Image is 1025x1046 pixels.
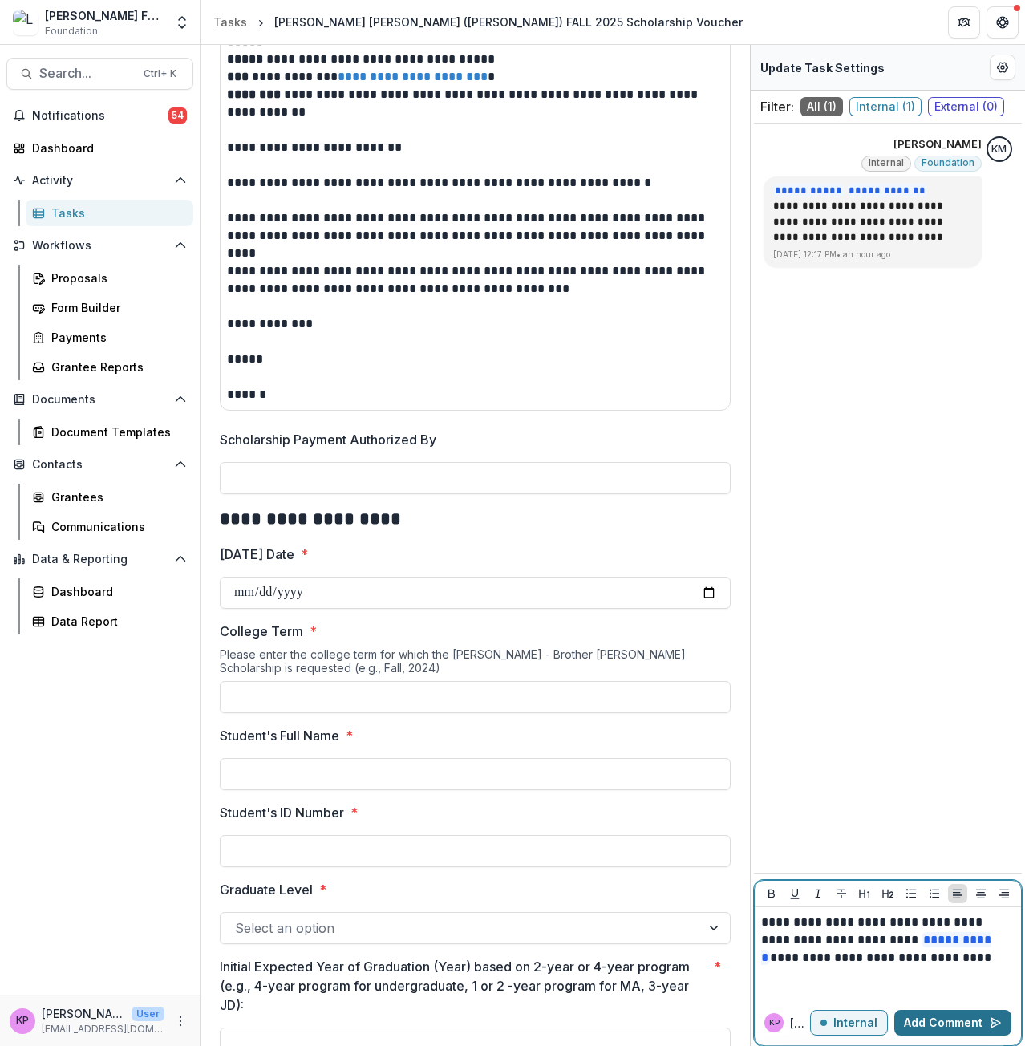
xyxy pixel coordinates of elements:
[220,957,707,1015] p: Initial Expected Year of Graduation (Year) based on 2-year or 4-year program (e.g., 4-year progra...
[901,884,921,903] button: Bullet List
[42,1005,125,1022] p: [PERSON_NAME]
[51,613,180,630] div: Data Report
[132,1007,164,1021] p: User
[26,324,193,351] a: Payments
[808,884,828,903] button: Italicize
[925,884,944,903] button: Ordered List
[893,136,982,152] p: [PERSON_NAME]
[855,884,874,903] button: Heading 1
[207,10,253,34] a: Tasks
[26,484,193,510] a: Grantees
[6,168,193,193] button: Open Activity
[833,1016,877,1030] p: Internal
[168,107,187,124] span: 54
[51,299,180,316] div: Form Builder
[220,545,294,564] p: [DATE] Date
[207,10,749,34] nav: breadcrumb
[32,109,168,123] span: Notifications
[878,884,897,903] button: Heading 2
[51,359,180,375] div: Grantee Reports
[869,157,904,168] span: Internal
[760,97,794,116] p: Filter:
[773,249,972,261] p: [DATE] 12:17 PM • an hour ago
[51,518,180,535] div: Communications
[26,608,193,634] a: Data Report
[42,1022,164,1036] p: [EMAIL_ADDRESS][DOMAIN_NAME]
[274,14,743,30] div: [PERSON_NAME] [PERSON_NAME] ([PERSON_NAME]) FALL 2025 Scholarship Voucher
[785,884,804,903] button: Underline
[171,6,193,39] button: Open entity switcher
[32,458,168,472] span: Contacts
[32,174,168,188] span: Activity
[45,7,164,24] div: [PERSON_NAME] Fund for the Blind
[971,884,991,903] button: Align Center
[800,97,843,116] span: All ( 1 )
[32,140,180,156] div: Dashboard
[6,387,193,412] button: Open Documents
[26,294,193,321] a: Form Builder
[6,546,193,572] button: Open Data & Reporting
[213,14,247,30] div: Tasks
[51,424,180,440] div: Document Templates
[220,803,344,822] p: Student's ID Number
[26,265,193,291] a: Proposals
[51,205,180,221] div: Tasks
[6,103,193,128] button: Notifications54
[26,354,193,380] a: Grantee Reports
[6,135,193,161] a: Dashboard
[790,1015,810,1032] p: [PERSON_NAME] P
[810,1010,888,1036] button: Internal
[762,884,781,903] button: Bold
[16,1016,29,1026] div: Khanh Phan
[26,419,193,445] a: Document Templates
[6,452,193,477] button: Open Contacts
[32,239,168,253] span: Workflows
[769,1019,780,1027] div: Khanh Phan
[39,66,134,81] span: Search...
[26,200,193,226] a: Tasks
[51,583,180,600] div: Dashboard
[995,884,1014,903] button: Align Right
[6,58,193,90] button: Search...
[894,1010,1011,1036] button: Add Comment
[220,430,436,449] p: Scholarship Payment Authorized By
[26,578,193,605] a: Dashboard
[922,157,974,168] span: Foundation
[990,55,1015,80] button: Edit Form Settings
[140,65,180,83] div: Ctrl + K
[45,24,98,39] span: Foundation
[220,622,303,641] p: College Term
[13,10,38,35] img: Lavelle Fund for the Blind
[51,329,180,346] div: Payments
[220,726,339,745] p: Student's Full Name
[928,97,1004,116] span: External ( 0 )
[760,59,885,76] p: Update Task Settings
[32,553,168,566] span: Data & Reporting
[948,884,967,903] button: Align Left
[51,489,180,505] div: Grantees
[32,393,168,407] span: Documents
[987,6,1019,39] button: Get Help
[26,513,193,540] a: Communications
[171,1012,190,1031] button: More
[991,144,1007,155] div: Kate Morris
[6,233,193,258] button: Open Workflows
[220,880,313,899] p: Graduate Level
[948,6,980,39] button: Partners
[832,884,851,903] button: Strike
[220,647,731,681] div: Please enter the college term for which the [PERSON_NAME] - Brother [PERSON_NAME] Scholarship is ...
[51,270,180,286] div: Proposals
[849,97,922,116] span: Internal ( 1 )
